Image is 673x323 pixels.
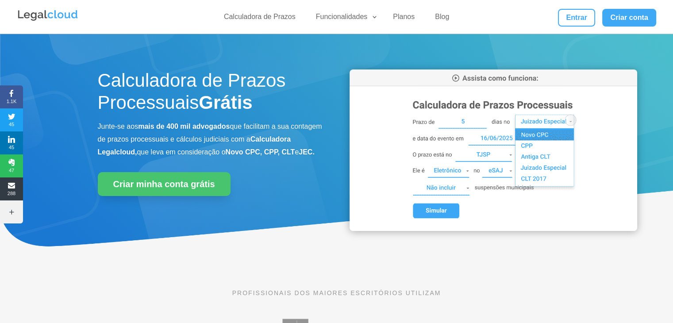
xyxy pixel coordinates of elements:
img: Legalcloud Logo [17,9,79,22]
b: mais de 400 mil advogados [138,123,230,130]
a: Criar conta [602,9,656,27]
img: Calculadora de Prazos Processuais da Legalcloud [350,69,637,231]
a: Funcionalidades [311,12,378,25]
p: Junte-se aos que facilitam a sua contagem de prazos processuais e cálculos judiciais com a que le... [98,120,323,158]
a: Blog [430,12,454,25]
b: JEC. [299,148,315,156]
b: Novo CPC, CPP, CLT [226,148,295,156]
a: Criar minha conta grátis [98,172,231,196]
a: Calculadora de Prazos Processuais da Legalcloud [350,225,637,232]
b: Calculadora Legalcloud, [98,135,291,156]
a: Logo da Legalcloud [17,16,79,23]
a: Entrar [558,9,595,27]
h1: Calculadora de Prazos Processuais [98,69,323,119]
a: Planos [388,12,420,25]
p: PROFISSIONAIS DOS MAIORES ESCRITÓRIOS UTILIZAM [98,288,576,298]
a: Calculadora de Prazos [219,12,301,25]
strong: Grátis [199,92,252,113]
